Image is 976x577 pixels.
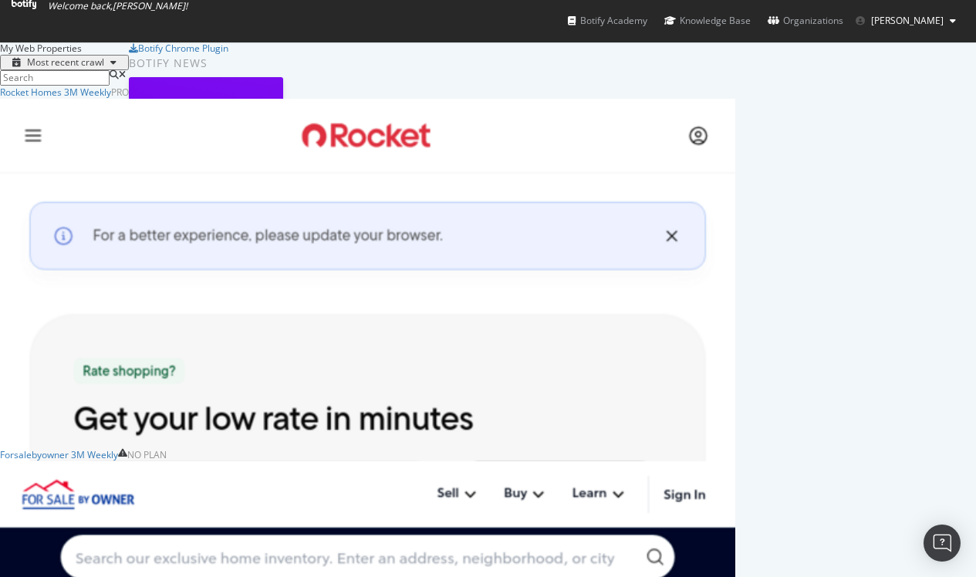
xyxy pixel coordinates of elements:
div: Most recent crawl [27,57,104,68]
div: No Plan [127,448,167,461]
span: Norma Moras [871,14,944,27]
div: Knowledge Base [664,13,751,29]
img: What Happens When ChatGPT Is Your Holiday Shopper? [129,77,283,200]
div: Botify Chrome Plugin [138,42,228,55]
div: Botify news [129,55,593,72]
div: Open Intercom Messenger [924,525,961,562]
button: [PERSON_NAME] [843,8,968,33]
div: Botify Academy [568,13,647,29]
div: Organizations [768,13,843,29]
div: Pro [111,86,129,99]
a: Botify Chrome Plugin [129,42,228,55]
